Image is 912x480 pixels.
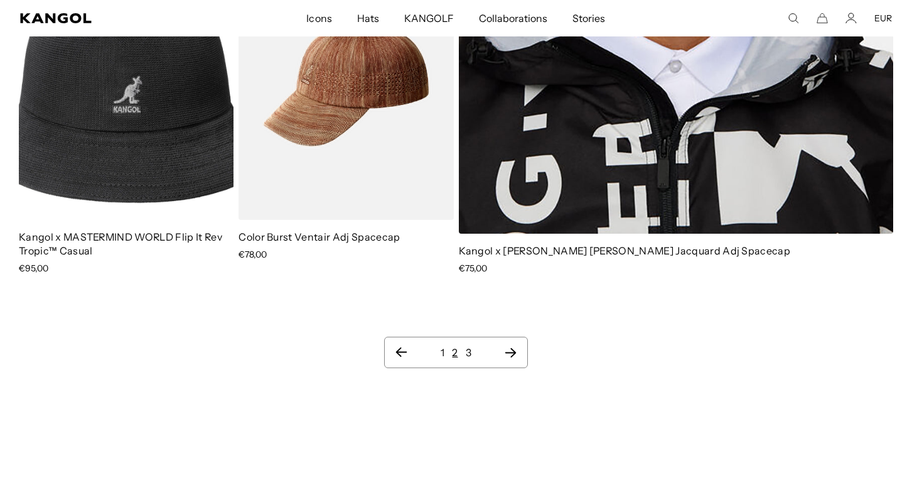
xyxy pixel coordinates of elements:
a: 1 page [441,346,444,359]
a: Color Burst Ventair Adj Spacecap [239,231,400,243]
summary: Search here [788,13,799,24]
a: Kangol [20,13,203,23]
a: Kangol x MASTERMIND WORLD Flip It Rev Tropic™ Casual [19,231,222,257]
nav: Pagination [384,337,527,368]
span: €75,00 [459,263,487,274]
a: 3 page [466,346,471,359]
span: €78,00 [239,249,267,260]
a: Next page [504,346,517,359]
button: EUR [874,13,892,24]
a: Previous page [395,346,408,359]
a: 2 page [452,346,458,359]
span: €95,00 [19,263,48,274]
button: Cart [817,13,828,24]
a: Kangol x [PERSON_NAME] [PERSON_NAME] Jacquard Adj Spacecap [459,244,791,257]
a: Account [845,13,857,24]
